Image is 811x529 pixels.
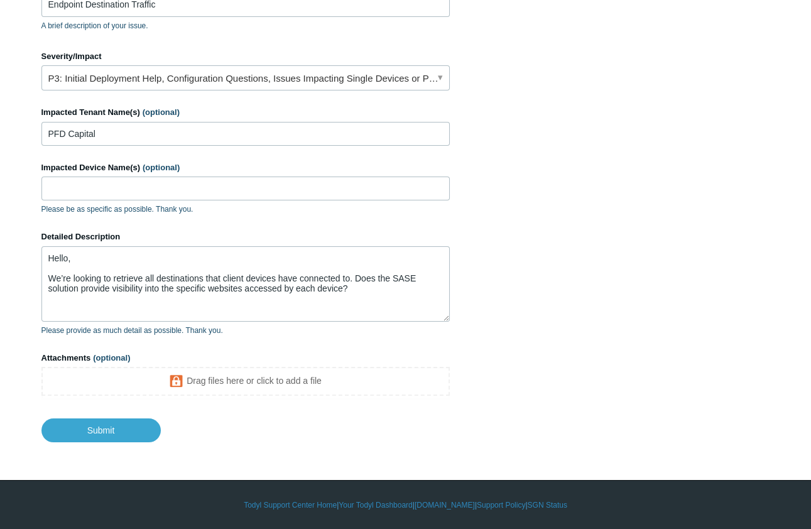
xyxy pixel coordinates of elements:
p: Please be as specific as possible. Thank you. [41,204,450,215]
label: Impacted Device Name(s) [41,161,450,174]
a: Support Policy [477,499,525,511]
a: P3: Initial Deployment Help, Configuration Questions, Issues Impacting Single Devices or Past Out... [41,65,450,90]
div: | | | | [41,499,770,511]
span: (optional) [143,107,180,117]
label: Impacted Tenant Name(s) [41,106,450,119]
label: Attachments [41,352,450,364]
label: Severity/Impact [41,50,450,63]
a: SGN Status [528,499,567,511]
p: A brief description of your issue. [41,20,450,31]
a: [DOMAIN_NAME] [415,499,475,511]
a: Todyl Support Center Home [244,499,337,511]
a: Your Todyl Dashboard [339,499,412,511]
label: Detailed Description [41,231,450,243]
p: Please provide as much detail as possible. Thank you. [41,325,450,336]
span: (optional) [93,353,130,363]
span: (optional) [143,163,180,172]
input: Submit [41,418,161,442]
